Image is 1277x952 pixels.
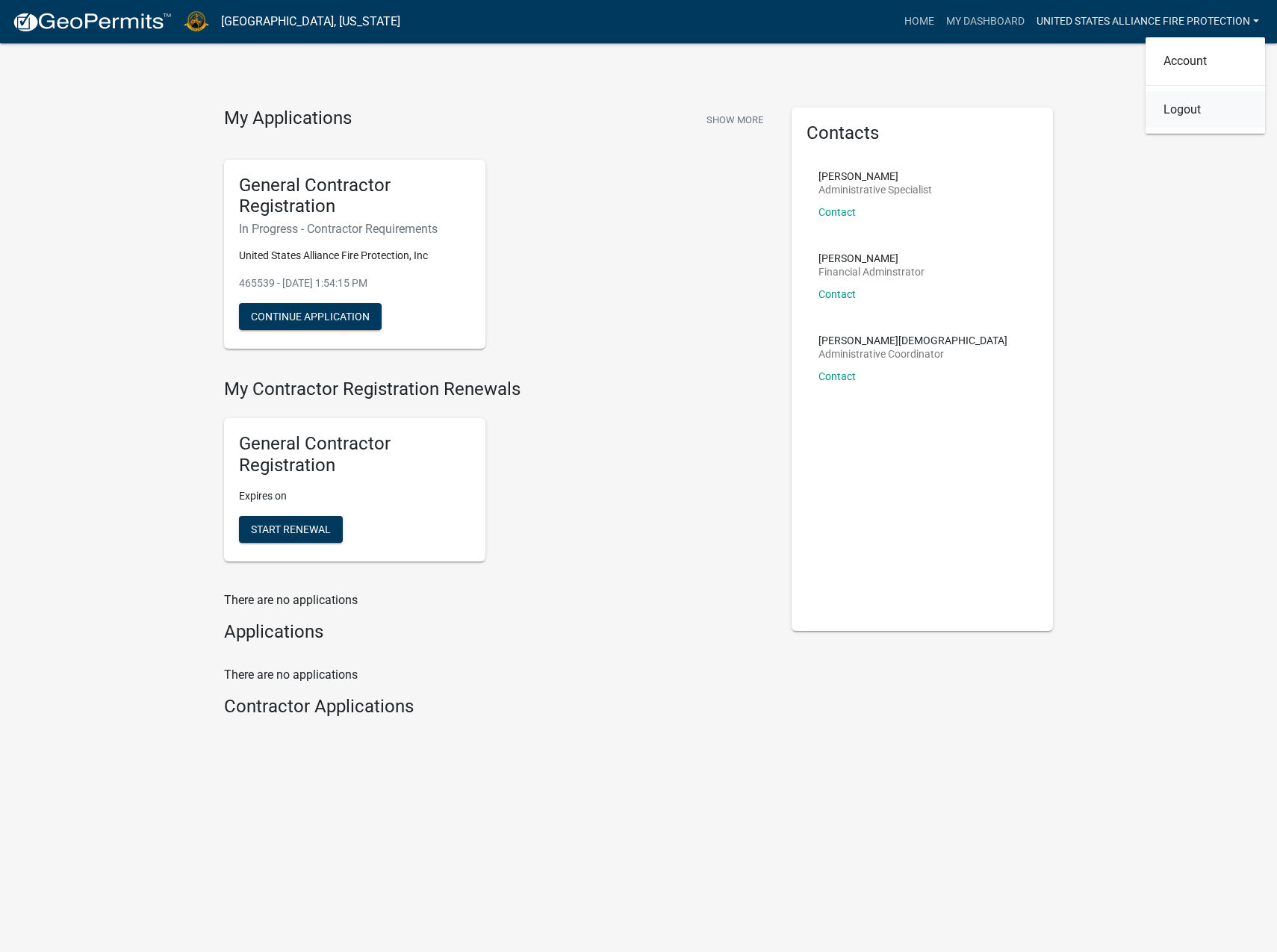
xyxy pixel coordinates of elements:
button: Start Renewal [239,516,343,543]
h5: General Contractor Registration [239,433,470,476]
p: [PERSON_NAME] [818,253,925,264]
a: [GEOGRAPHIC_DATA], [US_STATE] [221,9,400,34]
a: Account [1146,43,1265,79]
a: Contact [818,370,856,382]
button: Continue Application [239,303,382,330]
button: Show More [700,108,769,132]
h6: In Progress - Contractor Requirements [239,222,470,236]
wm-registration-list-section: My Contractor Registration Renewals [224,379,769,573]
div: United States Alliance Fire Protection [1146,37,1265,134]
img: La Porte County, Indiana [184,11,209,31]
p: Financial Adminstrator [818,267,925,277]
h4: Contractor Applications [224,696,769,718]
a: Contact [818,206,856,218]
h4: Applications [224,621,769,643]
span: Start Renewal [251,523,331,535]
p: [PERSON_NAME][DEMOGRAPHIC_DATA] [818,335,1007,346]
h4: My Applications [224,108,352,130]
a: Home [898,7,940,36]
p: There are no applications [224,591,769,609]
h4: My Contractor Registration Renewals [224,379,769,400]
a: My Dashboard [940,7,1031,36]
p: Administrative Coordinator [818,349,1007,359]
h5: General Contractor Registration [239,175,470,218]
a: Logout [1146,92,1265,128]
p: 465539 - [DATE] 1:54:15 PM [239,276,470,291]
wm-workflow-list-section: Contractor Applications [224,696,769,724]
p: [PERSON_NAME] [818,171,932,181]
p: Expires on [239,488,470,504]
a: United States Alliance Fire Protection [1031,7,1265,36]
p: United States Alliance Fire Protection, Inc [239,248,470,264]
a: Contact [818,288,856,300]
h5: Contacts [807,122,1038,144]
wm-workflow-list-section: Applications [224,621,769,649]
p: Administrative Specialist [818,184,932,195]
p: There are no applications [224,666,769,684]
